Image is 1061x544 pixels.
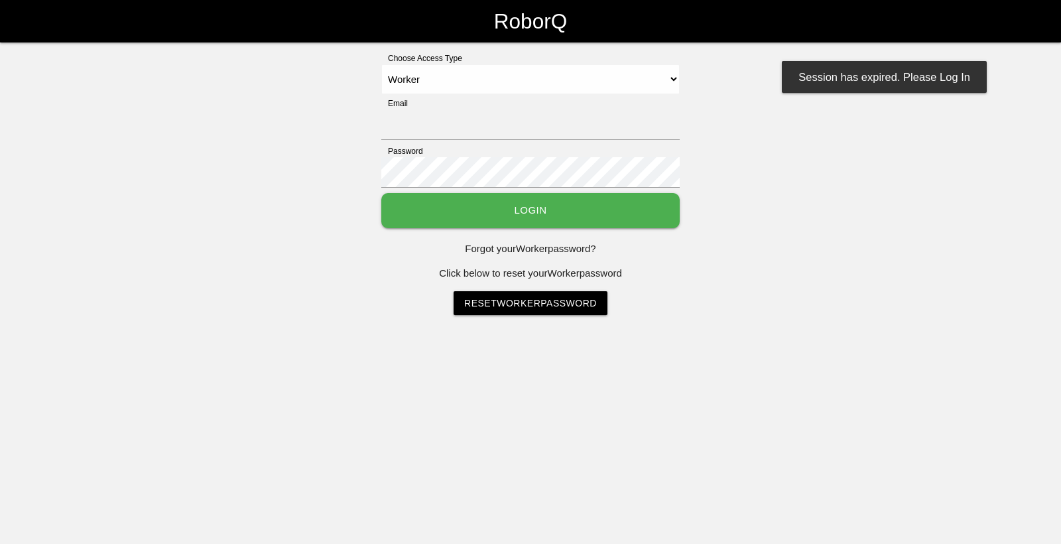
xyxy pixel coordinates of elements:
label: Email [381,98,408,109]
label: Choose Access Type [381,52,462,64]
div: Session has expired. Please Log In [782,61,987,93]
a: ResetWorkerPassword [454,291,607,315]
button: Login [381,193,680,228]
p: Forgot your Worker password? [381,241,680,257]
p: Click below to reset your Worker password [381,266,680,281]
label: Password [381,145,423,157]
